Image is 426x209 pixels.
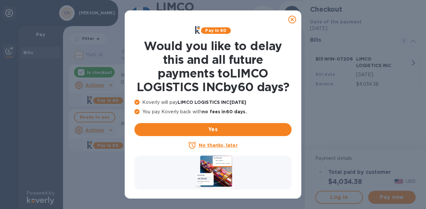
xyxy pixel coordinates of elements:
b: Pay in 60 [205,28,226,33]
p: You pay Koverly back with [134,108,292,115]
button: Yes [134,123,292,136]
b: LIMCO LOGISTICS INC [DATE] [178,100,246,105]
h1: Would you like to delay this and all future payments to LIMCO LOGISTICS INC by 60 days ? [134,39,292,94]
b: no fees in 60 days . [202,109,246,114]
p: Koverly will pay [134,99,292,106]
u: No thanks, later [199,143,237,148]
span: Yes [140,126,286,133]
